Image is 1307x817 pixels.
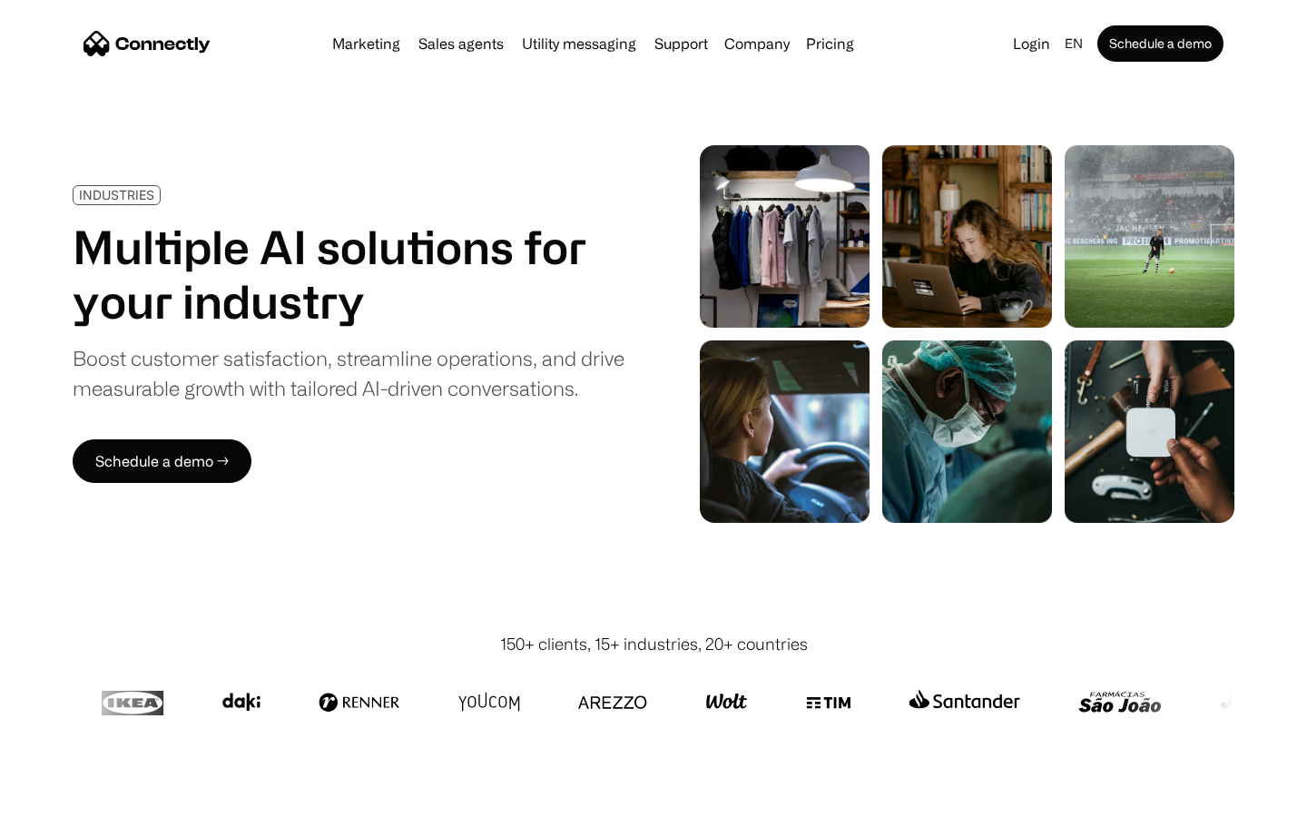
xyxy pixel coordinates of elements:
ul: Language list [36,785,109,811]
div: Company [724,31,790,56]
a: Pricing [799,36,861,51]
a: Login [1006,31,1057,56]
a: Schedule a demo [1097,25,1223,62]
div: en [1065,31,1083,56]
a: Support [647,36,715,51]
a: Utility messaging [515,36,644,51]
a: Sales agents [411,36,511,51]
div: Boost customer satisfaction, streamline operations, and drive measurable growth with tailored AI-... [73,343,624,403]
a: Marketing [325,36,408,51]
h1: Multiple AI solutions for your industry [73,220,624,329]
aside: Language selected: English [18,783,109,811]
div: 150+ clients, 15+ industries, 20+ countries [500,632,808,656]
a: Schedule a demo → [73,439,251,483]
div: INDUSTRIES [79,188,154,202]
